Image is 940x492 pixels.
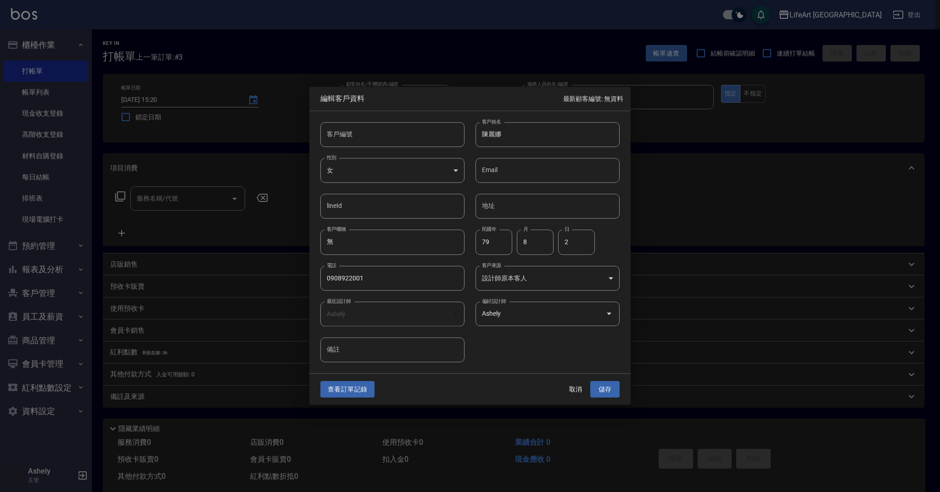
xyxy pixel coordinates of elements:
button: Open [602,307,616,321]
p: 最新顧客編號: 無資料 [563,94,623,104]
button: 查看訂單記錄 [320,381,375,398]
label: 偏好設計師 [482,297,506,304]
label: 客戶暱稱 [327,226,346,233]
div: 設計師原本客人 [476,266,620,291]
label: 客戶來源 [482,262,501,268]
label: 日 [565,226,569,233]
div: 女 [320,158,464,183]
label: 民國年 [482,226,496,233]
span: 編輯客戶資料 [320,94,563,103]
label: 電話 [327,262,336,268]
label: 性別 [327,154,336,161]
button: 儲存 [590,381,620,398]
label: 最近設計師 [327,297,351,304]
label: 客戶姓名 [482,118,501,125]
label: 月 [523,226,528,233]
div: Ashely [320,302,464,326]
button: 取消 [561,381,590,398]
